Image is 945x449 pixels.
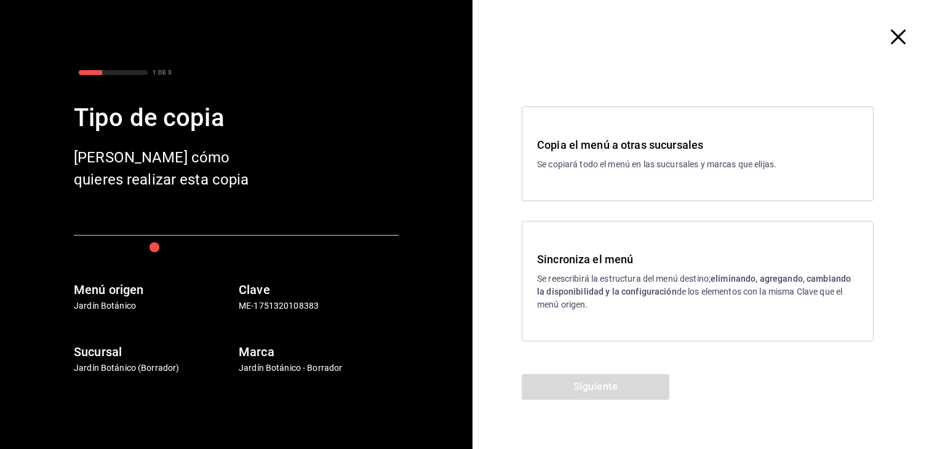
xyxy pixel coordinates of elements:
h6: Clave [239,280,399,300]
p: Jardín Botánico [74,300,234,312]
p: Jardín Botánico (Borrador) [74,362,234,375]
h6: Marca [239,342,399,362]
h3: Sincroniza el menú [537,251,858,268]
p: ME-1751320108383 [239,300,399,312]
p: Se copiará todo el menú en las sucursales y marcas que elijas. [537,158,858,171]
div: Tipo de copia [74,100,399,137]
p: Se reescribirá la estructura del menú destino; de los elementos con la misma Clave que el menú or... [537,272,858,311]
h3: Copia el menú a otras sucursales [537,137,858,153]
h6: Menú origen [74,280,234,300]
div: [PERSON_NAME] cómo quieres realizar esta copia [74,146,271,191]
p: Jardín Botánico - Borrador [239,362,399,375]
div: 1 DE 3 [153,68,172,77]
h6: Sucursal [74,342,234,362]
